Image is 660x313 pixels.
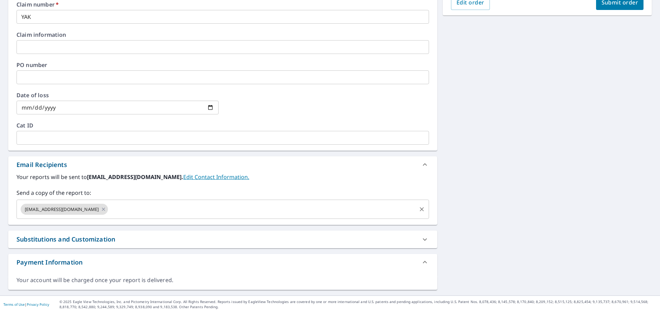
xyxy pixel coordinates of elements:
div: Payment Information [16,258,82,267]
label: Your reports will be sent to [16,173,429,181]
div: Email Recipients [16,160,67,169]
div: Payment Information [8,254,437,270]
div: Substitutions and Customization [8,231,437,248]
label: Claim information [16,32,429,37]
p: © 2025 Eagle View Technologies, Inc. and Pictometry International Corp. All Rights Reserved. Repo... [59,299,657,310]
a: EditContactInfo [183,173,249,181]
div: Your account will be charged once your report is delivered. [16,276,429,284]
span: [EMAIL_ADDRESS][DOMAIN_NAME] [21,206,103,213]
label: Cat ID [16,123,429,128]
a: Privacy Policy [27,302,49,307]
div: Substitutions and Customization [16,235,115,244]
label: Date of loss [16,92,219,98]
b: [EMAIL_ADDRESS][DOMAIN_NAME]. [87,173,183,181]
label: Send a copy of the report to: [16,189,429,197]
div: [EMAIL_ADDRESS][DOMAIN_NAME] [21,204,108,215]
a: Terms of Use [3,302,25,307]
p: | [3,302,49,306]
label: Claim number [16,2,429,7]
label: PO number [16,62,429,68]
div: Email Recipients [8,156,437,173]
button: Clear [417,204,427,214]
